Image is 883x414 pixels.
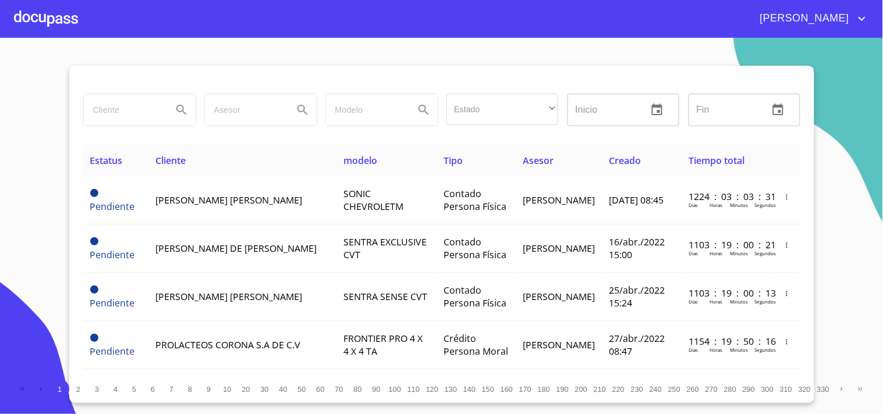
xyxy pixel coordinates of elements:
[724,385,736,394] span: 280
[689,238,767,251] p: 1103 : 19 : 00 : 21
[90,297,135,309] span: Pendiente
[665,380,684,398] button: 250
[446,94,558,125] div: ​
[58,385,62,394] span: 1
[740,380,758,398] button: 290
[144,380,162,398] button: 6
[594,385,606,394] span: 210
[554,380,572,398] button: 190
[609,332,665,358] span: 27/abr./2022 08:47
[88,380,107,398] button: 3
[155,290,302,303] span: [PERSON_NAME] [PERSON_NAME]
[162,380,181,398] button: 7
[207,385,211,394] span: 9
[155,338,300,351] span: PROLACTEOS CORONA S.A DE C.V
[538,385,550,394] span: 180
[689,335,767,348] p: 1154 : 19 : 50 : 16
[90,248,135,261] span: Pendiente
[501,385,513,394] span: 160
[689,298,698,305] p: Dias
[609,194,664,206] span: [DATE] 08:45
[612,385,625,394] span: 220
[498,380,516,398] button: 160
[114,385,118,394] span: 4
[796,380,814,398] button: 320
[223,385,231,394] span: 10
[689,287,767,299] p: 1103 : 19 : 00 : 13
[90,154,123,167] span: Estatus
[405,380,423,398] button: 110
[76,385,80,394] span: 2
[575,385,587,394] span: 200
[689,202,698,208] p: Dias
[519,385,531,394] span: 170
[444,235,506,261] span: Contado Persona Física
[689,190,767,203] p: 1224 : 03 : 03 : 31
[181,380,200,398] button: 8
[279,385,287,394] span: 40
[689,347,698,353] p: Dias
[444,284,506,309] span: Contado Persona Física
[407,385,420,394] span: 110
[155,154,186,167] span: Cliente
[423,380,442,398] button: 120
[463,385,476,394] span: 140
[721,380,740,398] button: 280
[343,187,403,213] span: SONIC CHEVROLETM
[367,380,386,398] button: 90
[730,250,748,256] p: Minutos
[90,334,98,342] span: Pendiente
[647,380,665,398] button: 240
[353,385,361,394] span: 80
[556,385,569,394] span: 190
[751,9,855,28] span: [PERSON_NAME]
[444,187,506,213] span: Contado Persona Física
[343,235,427,261] span: SENTRA EXCLUSIVE CVT
[90,200,135,213] span: Pendiente
[151,385,155,394] span: 6
[730,298,748,305] p: Minutos
[523,290,595,303] span: [PERSON_NAME]
[95,385,99,394] span: 3
[444,154,463,167] span: Tipo
[754,202,776,208] p: Segundos
[703,380,721,398] button: 270
[479,380,498,398] button: 150
[316,385,324,394] span: 60
[817,385,829,394] span: 330
[650,385,662,394] span: 240
[155,194,302,206] span: [PERSON_NAME] [PERSON_NAME]
[743,385,755,394] span: 290
[84,94,163,126] input: search
[311,380,330,398] button: 60
[335,385,343,394] span: 70
[155,242,317,255] span: [PERSON_NAME] DE [PERSON_NAME]
[188,385,192,394] span: 8
[218,380,237,398] button: 10
[242,385,250,394] span: 20
[343,154,377,167] span: modelo
[237,380,256,398] button: 20
[572,380,591,398] button: 200
[516,380,535,398] button: 170
[758,380,777,398] button: 300
[754,347,776,353] p: Segundos
[751,9,869,28] button: account of current user
[710,347,722,353] p: Horas
[523,338,595,351] span: [PERSON_NAME]
[132,385,136,394] span: 5
[90,189,98,197] span: Pendiente
[705,385,718,394] span: 270
[689,154,744,167] span: Tiempo total
[482,385,494,394] span: 150
[289,96,317,124] button: Search
[274,380,293,398] button: 40
[631,385,643,394] span: 230
[343,332,423,358] span: FRONTIER PRO 4 X 4 X 4 TA
[51,380,69,398] button: 1
[386,380,405,398] button: 100
[628,380,647,398] button: 230
[754,298,776,305] p: Segundos
[444,332,508,358] span: Crédito Persona Moral
[445,385,457,394] span: 130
